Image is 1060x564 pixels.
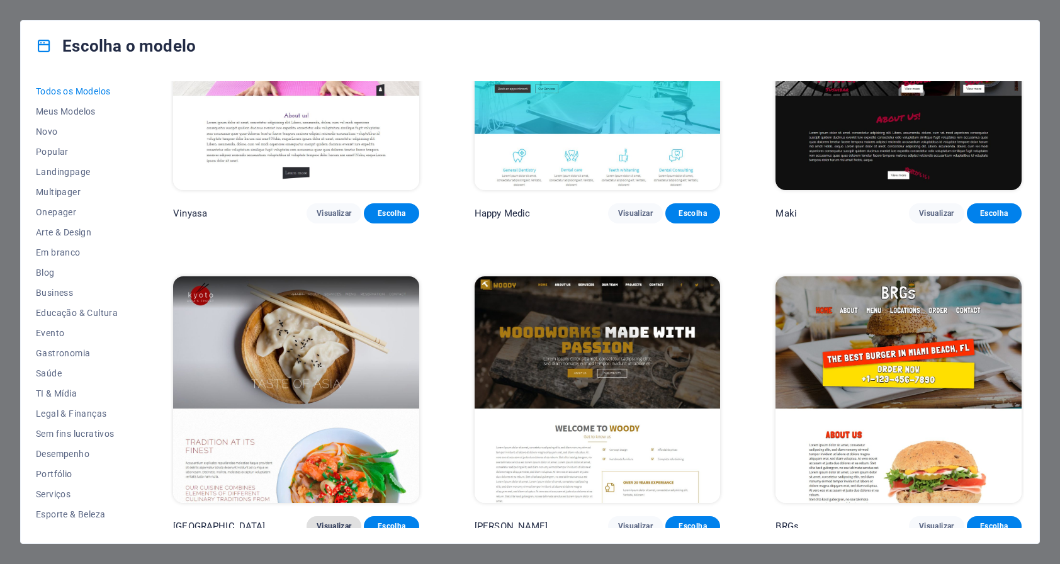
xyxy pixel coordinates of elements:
span: Evento [36,328,118,338]
span: Visualizar [317,208,351,218]
button: Educação & Cultura [36,303,118,323]
span: Escolha [374,208,409,218]
span: Escolha [374,521,409,531]
p: [PERSON_NAME] [475,520,548,533]
span: Esporte & Beleza [36,509,118,519]
span: TI & Mídia [36,388,118,398]
button: Visualizar [608,203,663,223]
button: Escolha [364,516,419,536]
button: Esporte & Beleza [36,504,118,524]
span: Blog [36,268,118,278]
span: Escolha [675,521,710,531]
button: Visualizar [307,203,361,223]
span: Sem fins lucrativos [36,429,118,439]
p: BRGs [775,520,799,533]
button: Escolha [364,203,419,223]
span: Serviços [36,489,118,499]
button: Legal & Finanças [36,403,118,424]
button: Negócios [36,524,118,544]
span: Gastronomia [36,348,118,358]
span: Business [36,288,118,298]
button: Visualizar [909,203,964,223]
button: Escolha [967,203,1022,223]
img: Kyoto [173,276,419,503]
p: [GEOGRAPHIC_DATA] [173,520,265,533]
button: Meus Modelos [36,101,118,121]
span: Visualizar [919,208,954,218]
span: Onepager [36,207,118,217]
span: Landingpage [36,167,118,177]
button: Em branco [36,242,118,262]
span: Em branco [36,247,118,257]
button: Visualizar [307,516,361,536]
p: Happy Medic [475,207,531,220]
span: Portfólio [36,469,118,479]
span: Novo [36,127,118,137]
button: Desempenho [36,444,118,464]
button: Escolha [665,203,720,223]
span: Educação & Cultura [36,308,118,318]
button: Onepager [36,202,118,222]
span: Visualizar [919,521,954,531]
button: Visualizar [909,516,964,536]
span: Escolha [977,521,1012,531]
h4: Escolha o modelo [36,36,196,56]
span: Saúde [36,368,118,378]
button: Escolha [967,516,1022,536]
span: Legal & Finanças [36,409,118,419]
span: Popular [36,147,118,157]
button: Todos os Modelos [36,81,118,101]
button: Sem fins lucrativos [36,424,118,444]
button: Multipager [36,182,118,202]
button: Visualizar [608,516,663,536]
button: Gastronomia [36,343,118,363]
span: Multipager [36,187,118,197]
button: Novo [36,121,118,142]
button: Blog [36,262,118,283]
span: Desempenho [36,449,118,459]
button: Evento [36,323,118,343]
button: Business [36,283,118,303]
span: Escolha [675,208,710,218]
button: Popular [36,142,118,162]
button: Serviços [36,484,118,504]
img: Woody [475,276,721,503]
button: Portfólio [36,464,118,484]
span: Todos os Modelos [36,86,118,96]
p: Maki [775,207,797,220]
button: TI & Mídia [36,383,118,403]
button: Landingpage [36,162,118,182]
button: Escolha [665,516,720,536]
span: Meus Modelos [36,106,118,116]
span: Visualizar [618,521,653,531]
span: Arte & Design [36,227,118,237]
span: Visualizar [317,521,351,531]
span: Visualizar [618,208,653,218]
button: Arte & Design [36,222,118,242]
p: Vinyasa [173,207,207,220]
button: Saúde [36,363,118,383]
span: Escolha [977,208,1012,218]
img: BRGs [775,276,1022,503]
